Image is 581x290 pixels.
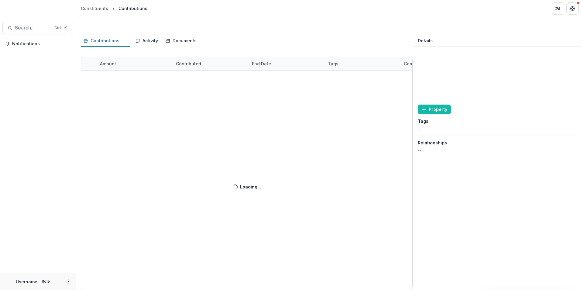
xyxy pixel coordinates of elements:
div: Ctrl + K [53,25,68,31]
span: Notifications [12,41,71,47]
button: Partners [552,2,564,15]
nav: breadcrumb [78,4,150,13]
p: -- [418,147,421,154]
button: More [65,278,72,285]
button: Get Help [566,2,579,15]
div: Constituents [81,5,108,12]
div: Contributions [91,37,119,44]
a: Activity [133,35,160,47]
div: Contributions [119,5,147,12]
a: Contributions [81,35,130,47]
a: Constituents [78,4,111,13]
p: Details [418,37,433,44]
p: Tags [418,118,428,124]
p: Relationships [418,140,447,146]
p: Role [40,279,52,284]
p: -- [418,126,421,132]
div: Documents [163,36,199,45]
a: Documents [163,35,199,47]
p: Username [16,278,37,285]
button: Notifications [2,39,73,49]
button: Search... [2,22,73,34]
div: Activity [133,36,160,45]
span: Search... [15,25,51,31]
button: Property [418,105,451,114]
